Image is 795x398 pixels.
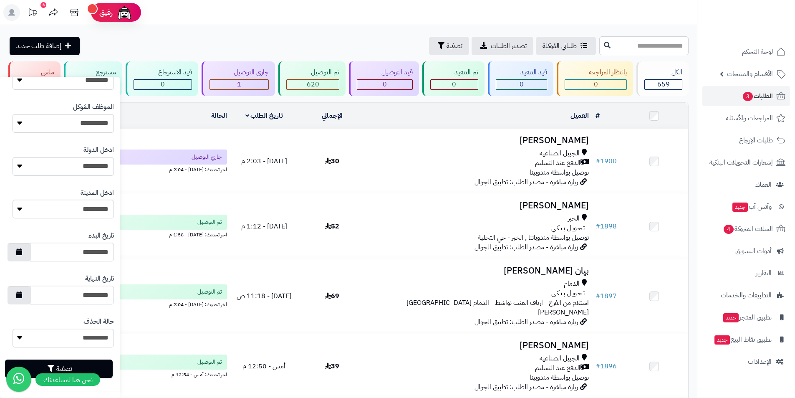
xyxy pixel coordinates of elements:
span: الدفع عند التسليم [535,363,580,373]
span: تطبيق نقاط البيع [714,334,772,345]
div: 1 [210,80,269,89]
span: استلام من الفرع - ارياف العنب نواشط - الدمام [GEOGRAPHIC_DATA][PERSON_NAME] [406,298,589,317]
span: الخبر [568,214,580,223]
a: تطبيق المتجرجديد [702,307,790,327]
span: رفيق [99,8,113,18]
a: #1898 [596,221,617,231]
div: الكل [644,68,682,77]
label: ادخل الدولة [83,145,114,155]
a: تحديثات المنصة [22,4,43,23]
span: تم التوصيل [197,358,222,366]
a: المراجعات والأسئلة [702,108,790,128]
a: جاري التوصيل 1 [200,61,277,96]
span: 659 [657,79,670,89]
div: 0 [565,80,627,89]
a: الكل659 [635,61,690,96]
span: توصيل بواسطة مندوبينا [530,373,589,383]
a: طلباتي المُوكلة [536,37,596,55]
span: # [596,221,600,231]
label: ادخل المدينة [81,188,114,198]
span: الجبيل الصناعية [540,354,580,363]
a: السلات المتروكة4 [702,219,790,239]
a: الإجمالي [322,111,343,121]
a: الإعدادات [702,352,790,372]
div: 0 [431,80,478,89]
span: [DATE] - 2:03 م [241,156,287,166]
div: جاري التوصيل [209,68,269,77]
span: 0 [520,79,524,89]
span: جديد [732,203,748,212]
a: الحالة [211,111,227,121]
label: حالة الحذف [83,317,114,327]
span: زيارة مباشرة - مصدر الطلب: تطبيق الجوال [474,317,578,327]
span: الأقسام والمنتجات [727,68,773,80]
span: 0 [161,79,165,89]
span: # [596,291,600,301]
a: تم التنفيذ 0 [421,61,487,96]
span: تصدير الطلبات [491,41,527,51]
div: قيد التوصيل [357,68,413,77]
span: الجبيل الصناعية [540,149,580,158]
span: جديد [723,313,739,322]
a: التطبيقات والخدمات [702,285,790,305]
img: ai-face.png [116,4,133,21]
span: العملاء [755,179,772,190]
span: الدمام [564,279,580,289]
span: أدوات التسويق [735,245,772,257]
label: الموظف المُوكل [73,102,114,112]
a: قيد الاسترجاع 0 [124,61,200,96]
span: 52 [325,221,339,231]
div: ملغي [16,68,54,77]
span: # [596,361,600,371]
a: قيد التوصيل 0 [347,61,421,96]
span: 0 [594,79,598,89]
a: أدوات التسويق [702,241,790,261]
span: [DATE] - 11:18 ص [237,291,291,301]
a: تطبيق نقاط البيعجديد [702,330,790,350]
span: التقارير [756,267,772,279]
a: الطلبات3 [702,86,790,106]
span: الطلبات [742,90,773,102]
img: logo-2.png [738,6,787,24]
h3: [PERSON_NAME] [369,136,589,145]
a: #1900 [596,156,617,166]
div: بانتظار المراجعة [565,68,627,77]
span: زيارة مباشرة - مصدر الطلب: تطبيق الجوال [474,177,578,187]
label: تاريخ النهاية [85,274,114,284]
a: العملاء [702,175,790,195]
a: مسترجع 0 [62,61,124,96]
a: #1897 [596,291,617,301]
h3: [PERSON_NAME] [369,201,589,210]
span: تصفية [447,41,462,51]
span: طلباتي المُوكلة [543,41,577,51]
a: إضافة طلب جديد [10,37,80,55]
span: أمس - 12:50 م [242,361,285,371]
span: الإعدادات [748,356,772,368]
a: #1896 [596,361,617,371]
button: تصفية [429,37,469,55]
span: المراجعات والأسئلة [726,112,773,124]
span: 39 [325,361,339,371]
span: جديد [714,335,730,345]
span: # [596,156,600,166]
div: 0 [496,80,547,89]
a: إشعارات التحويلات البنكية [702,152,790,172]
span: الدفع عند التسليم [535,158,580,168]
a: # [596,111,600,121]
span: 4 [723,224,734,234]
a: العميل [570,111,589,121]
span: تـحـويـل بـنـكـي [551,289,585,298]
span: التطبيقات والخدمات [721,289,772,301]
span: 620 [307,79,319,89]
div: 620 [287,80,339,89]
a: ملغي 38 [7,61,62,96]
span: 3 [742,91,753,101]
span: زيارة مباشرة - مصدر الطلب: تطبيق الجوال [474,382,578,392]
div: مسترجع [72,68,116,77]
span: لوحة التحكم [742,46,773,58]
div: تم التوصيل [286,68,339,77]
a: بانتظار المراجعة 0 [555,61,635,96]
div: تم التنفيذ [430,68,479,77]
a: تصدير الطلبات [472,37,533,55]
span: السلات المتروكة [723,223,773,235]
